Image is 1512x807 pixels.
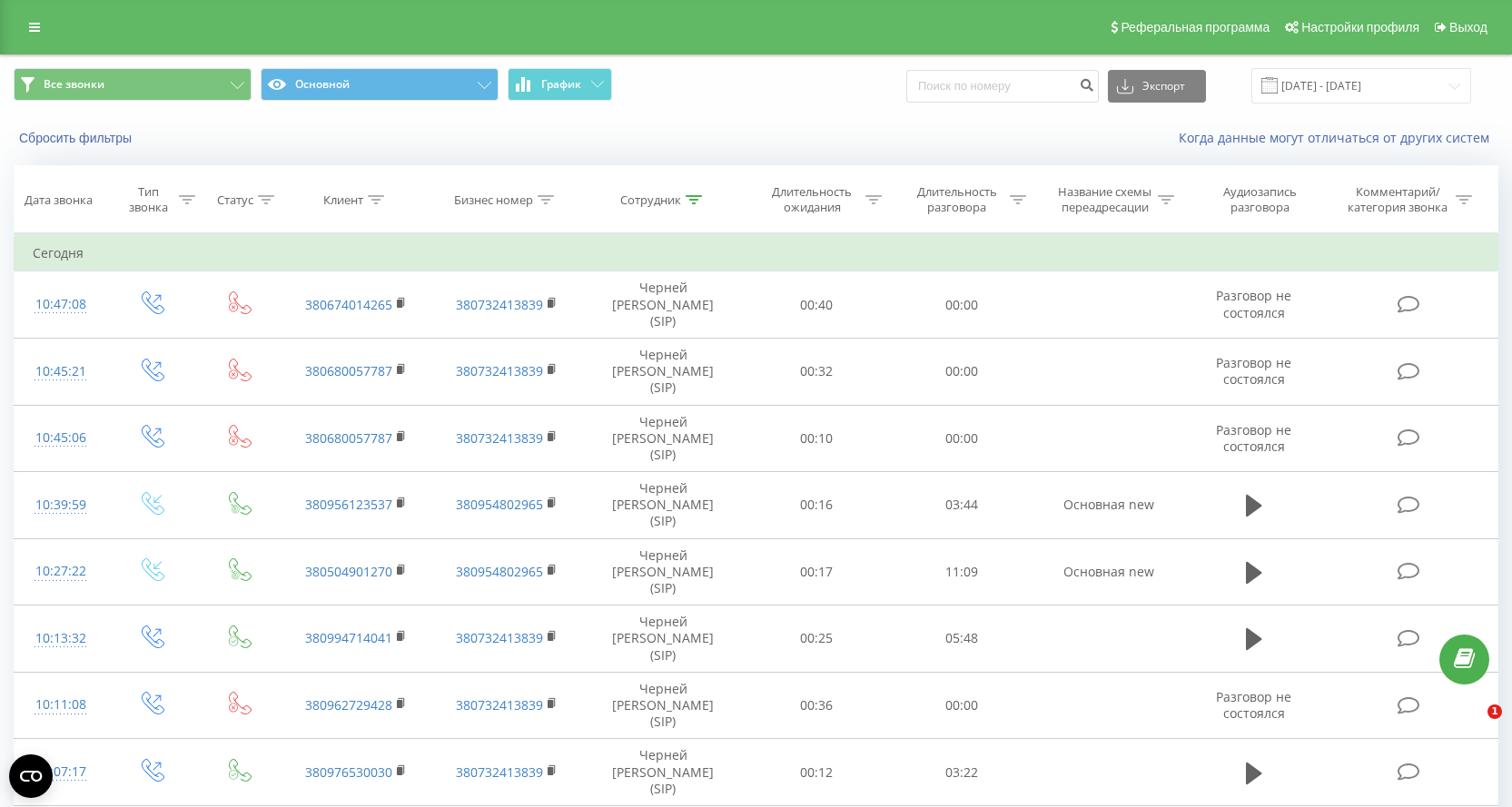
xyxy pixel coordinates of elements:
[44,77,104,92] span: Все звонки
[744,605,889,673] td: 00:25
[744,338,889,405] td: 00:32
[33,287,89,322] div: 10:47:08
[744,739,889,806] td: 00:12
[889,271,1034,339] td: 00:00
[582,538,745,605] td: Черней [PERSON_NAME] (SIP)
[33,420,89,456] div: 10:45:06
[33,754,89,790] div: 10:07:17
[1056,184,1153,215] div: Название схемы переадресации
[889,672,1034,739] td: 00:00
[1216,354,1291,388] span: Разговор не состоялся
[1216,688,1291,722] span: Разговор не состоялся
[9,754,53,798] button: Open CMP widget
[744,672,889,739] td: 00:36
[889,739,1034,806] td: 03:22
[305,696,392,714] a: 380962729428
[744,538,889,605] td: 00:17
[456,563,543,580] a: 380954802965
[582,472,745,539] td: Черней [PERSON_NAME] (SIP)
[305,496,392,513] a: 380956123537
[1108,70,1206,103] button: Экспорт
[744,271,889,339] td: 00:40
[14,130,141,146] button: Сбросить фильтры
[261,68,499,101] button: Основной
[1487,704,1502,719] span: 1
[456,296,543,313] a: 380732413839
[889,605,1034,673] td: 05:48
[1449,20,1487,34] span: Выход
[764,184,861,215] div: Длительность ожидания
[620,192,681,208] div: Сотрудник
[305,629,392,646] a: 380994714041
[582,739,745,806] td: Черней [PERSON_NAME] (SIP)
[33,487,89,523] div: 10:39:59
[1450,704,1494,748] iframe: Intercom live chat
[1216,287,1291,320] span: Разговор не состоялся
[906,70,1099,103] input: Поиск по номеру
[908,184,1005,215] div: Длительность разговора
[33,687,89,723] div: 10:11:08
[323,192,363,208] div: Клиент
[1301,20,1419,34] span: Настройки профиля
[217,192,253,208] div: Статус
[889,472,1034,539] td: 03:44
[582,405,745,472] td: Черней [PERSON_NAME] (SIP)
[15,235,1498,271] td: Сегодня
[456,496,543,513] a: 380954802965
[25,192,93,208] div: Дата звонка
[1121,20,1270,34] span: Реферальная программа
[1179,129,1498,146] a: Когда данные могут отличаться от других систем
[456,696,543,714] a: 380732413839
[33,554,89,589] div: 10:27:22
[1216,421,1291,455] span: Разговор не состоялся
[889,538,1034,605] td: 11:09
[305,296,392,313] a: 380674014265
[582,672,745,739] td: Черней [PERSON_NAME] (SIP)
[456,629,543,646] a: 380732413839
[14,68,252,101] button: Все звонки
[1033,538,1184,605] td: Основная new
[541,78,581,91] span: График
[889,338,1034,405] td: 00:00
[305,563,392,580] a: 380504901270
[1033,472,1184,539] td: Основная new
[33,621,89,656] div: 10:13:32
[305,362,392,379] a: 380680057787
[1201,184,1319,215] div: Аудиозапись разговора
[456,763,543,781] a: 380732413839
[889,405,1034,472] td: 00:00
[456,362,543,379] a: 380732413839
[508,68,612,101] button: График
[744,405,889,472] td: 00:10
[582,605,745,673] td: Черней [PERSON_NAME] (SIP)
[305,429,392,447] a: 380680057787
[456,429,543,447] a: 380732413839
[582,338,745,405] td: Черней [PERSON_NAME] (SIP)
[454,192,533,208] div: Бизнес номер
[582,271,745,339] td: Черней [PERSON_NAME] (SIP)
[305,763,392,781] a: 380976530030
[744,472,889,539] td: 00:16
[33,354,89,389] div: 10:45:21
[1345,184,1451,215] div: Комментарий/категория звонка
[123,184,173,215] div: Тип звонка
